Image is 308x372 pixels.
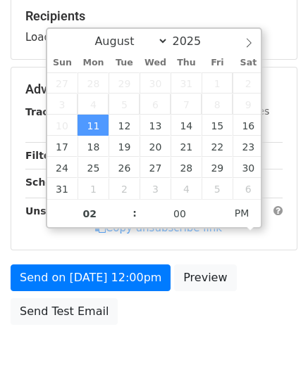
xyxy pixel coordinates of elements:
[233,157,264,178] span: August 30, 2025
[78,178,109,199] span: September 1, 2025
[171,178,202,199] span: September 4, 2025
[47,178,78,199] span: August 31, 2025
[11,264,171,291] a: Send on [DATE] 12:00pm
[140,72,171,94] span: July 30, 2025
[47,200,133,228] input: Hour
[47,72,78,94] span: July 27, 2025
[174,264,236,291] a: Preview
[140,94,171,115] span: August 6, 2025
[47,94,78,115] span: August 3, 2025
[109,136,140,157] span: August 19, 2025
[78,157,109,178] span: August 25, 2025
[78,115,109,136] span: August 11, 2025
[133,199,137,227] span: :
[137,200,223,228] input: Minute
[25,106,73,117] strong: Tracking
[25,150,61,161] strong: Filters
[140,157,171,178] span: August 27, 2025
[233,178,264,199] span: September 6, 2025
[202,157,233,178] span: August 29, 2025
[202,58,233,68] span: Fri
[47,115,78,136] span: August 10, 2025
[233,58,264,68] span: Sat
[171,94,202,115] span: August 7, 2025
[109,178,140,199] span: September 2, 2025
[202,72,233,94] span: August 1, 2025
[25,8,283,45] div: Loading...
[171,72,202,94] span: July 31, 2025
[233,72,264,94] span: August 2, 2025
[78,94,109,115] span: August 4, 2025
[202,136,233,157] span: August 22, 2025
[140,115,171,136] span: August 13, 2025
[47,58,78,68] span: Sun
[171,157,202,178] span: August 28, 2025
[95,222,222,234] a: Copy unsubscribe link
[109,72,140,94] span: July 29, 2025
[109,58,140,68] span: Tue
[140,136,171,157] span: August 20, 2025
[47,157,78,178] span: August 24, 2025
[171,58,202,68] span: Thu
[171,136,202,157] span: August 21, 2025
[202,94,233,115] span: August 8, 2025
[109,115,140,136] span: August 12, 2025
[140,178,171,199] span: September 3, 2025
[168,34,219,48] input: Year
[25,177,76,188] strong: Schedule
[238,304,308,372] iframe: Chat Widget
[78,72,109,94] span: July 28, 2025
[109,157,140,178] span: August 26, 2025
[78,58,109,68] span: Mon
[202,115,233,136] span: August 15, 2025
[25,82,283,97] h5: Advanced
[11,298,118,325] a: Send Test Email
[78,136,109,157] span: August 18, 2025
[233,136,264,157] span: August 23, 2025
[233,94,264,115] span: August 9, 2025
[140,58,171,68] span: Wed
[171,115,202,136] span: August 14, 2025
[223,199,261,227] span: Click to toggle
[109,94,140,115] span: August 5, 2025
[233,115,264,136] span: August 16, 2025
[202,178,233,199] span: September 5, 2025
[25,205,94,217] strong: Unsubscribe
[47,136,78,157] span: August 17, 2025
[25,8,283,24] h5: Recipients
